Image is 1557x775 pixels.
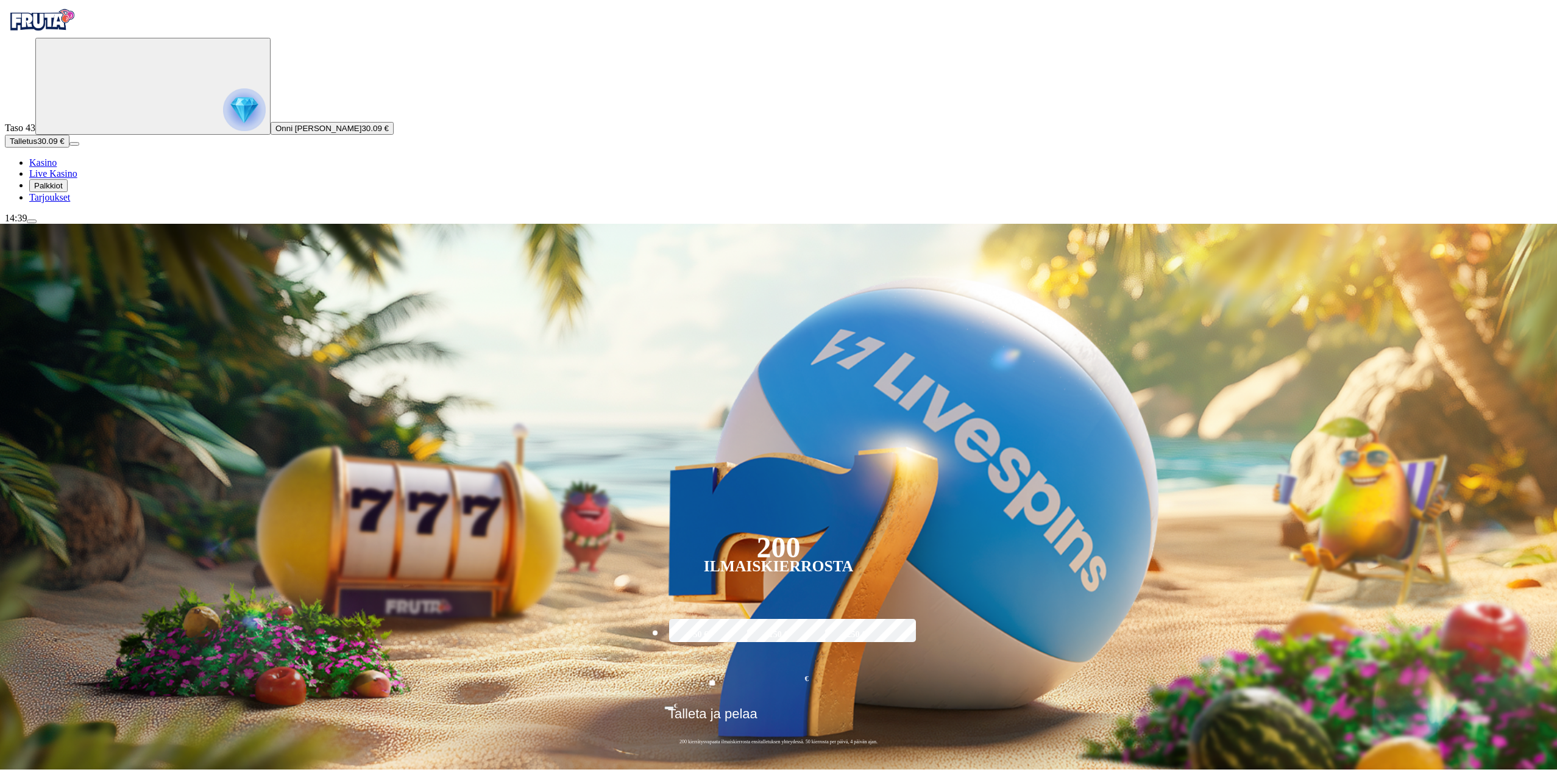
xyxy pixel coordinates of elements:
div: 200 [756,540,800,555]
span: Talletus [10,137,37,146]
label: 150 € [744,617,813,652]
label: 50 € [666,617,735,652]
a: poker-chip iconLive Kasino [29,168,77,179]
img: Fruta [5,5,78,35]
button: menu [69,142,79,146]
label: 250 € [822,617,891,652]
span: Taso 43 [5,123,35,133]
button: Talleta ja pelaa [664,705,893,731]
a: diamond iconKasino [29,157,57,168]
div: Ilmaiskierrosta [704,559,854,574]
span: 14:39 [5,213,27,223]
button: Talletusplus icon30.09 € [5,135,69,148]
button: Onni [PERSON_NAME]30.09 € [271,122,394,135]
button: menu [27,220,37,223]
a: gift-inverted iconTarjoukset [29,192,70,202]
span: Live Kasino [29,168,77,179]
span: 30.09 € [361,124,388,133]
span: Tarjoukset [29,192,70,202]
span: Kasino [29,157,57,168]
span: Talleta ja pelaa [668,706,757,730]
span: € [805,673,809,685]
span: € [674,702,678,709]
span: Onni [PERSON_NAME] [275,124,361,133]
span: 200 kierrätysvapaata ilmaiskierrosta ensitalletuksen yhteydessä. 50 kierrosta per päivä, 4 päivän... [664,738,893,745]
span: Palkkiot [34,181,63,190]
img: reward progress [223,88,266,131]
a: Fruta [5,27,78,37]
span: 30.09 € [37,137,64,146]
nav: Primary [5,5,1552,203]
button: reward progress [35,38,271,135]
button: reward iconPalkkiot [29,179,68,192]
